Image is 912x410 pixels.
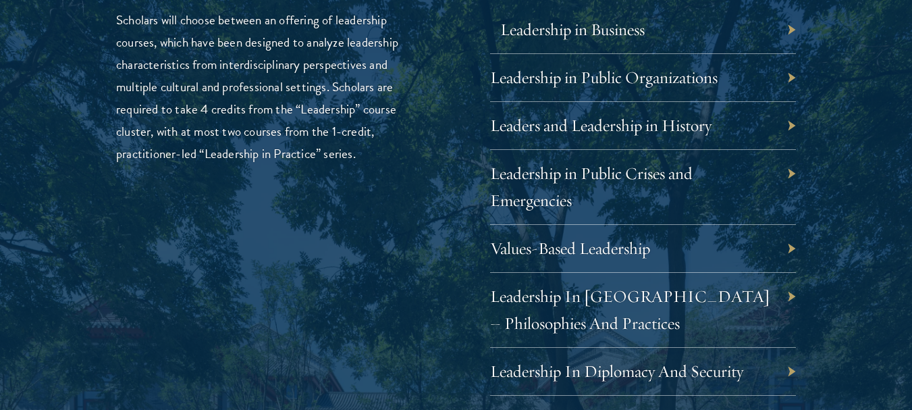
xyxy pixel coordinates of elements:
a: Leadership in Public Organizations [490,67,718,88]
a: Leadership in Public Crises and Emergencies [490,163,693,211]
a: Values-Based Leadership [490,238,650,259]
a: Leaders and Leadership in History [490,115,712,136]
p: Scholars will choose between an offering of leadership courses, which have been designed to analy... [116,9,423,165]
a: Leadership In Diplomacy And Security [490,361,743,382]
a: Leadership In [GEOGRAPHIC_DATA] – Philosophies And Practices [490,286,770,334]
a: Leadership in Business [500,19,645,40]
